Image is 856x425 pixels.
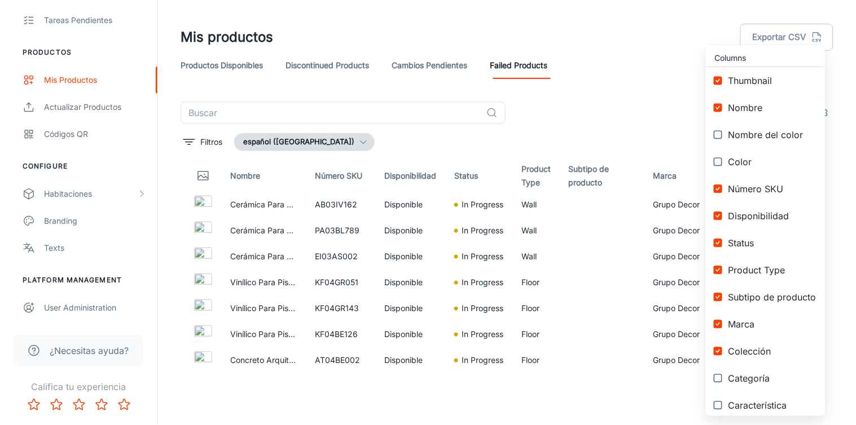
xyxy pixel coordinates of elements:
[728,155,817,169] span: Color
[728,399,817,412] span: Característica
[728,128,817,141] span: Nombre del color
[728,263,817,277] span: Product Type
[728,209,817,223] span: Disponibilidad
[728,317,817,331] span: Marca
[728,344,817,358] span: Colección
[715,52,817,64] span: Columns
[728,182,817,196] span: Número SKU
[728,371,817,385] span: Categoría
[728,290,817,304] span: Subtipo de producto
[728,101,817,114] span: Nombre
[728,74,817,87] span: Thumbnail
[728,236,817,250] span: Status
